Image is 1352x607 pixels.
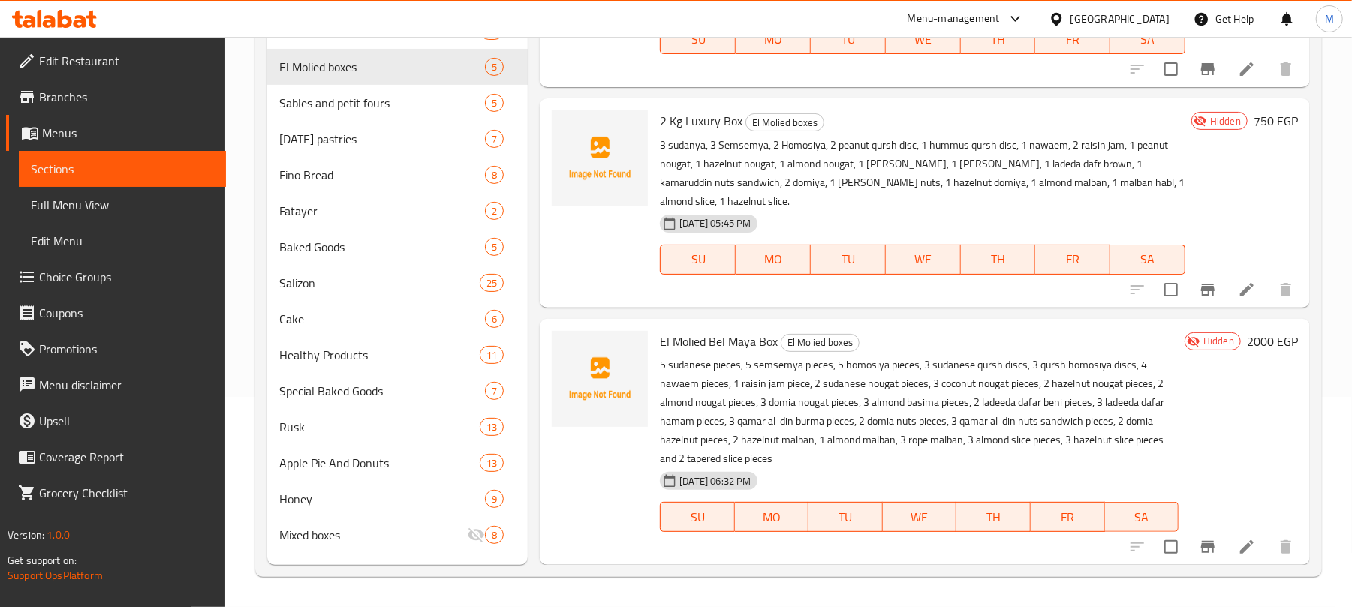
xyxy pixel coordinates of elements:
a: Menu disclaimer [6,367,226,403]
button: SA [1105,502,1179,532]
div: items [480,274,504,292]
span: 8 [486,528,503,542]
span: Menu disclaimer [39,376,214,394]
span: SU [667,506,728,528]
div: Cake [279,310,485,328]
a: Branches [6,79,226,115]
button: SA [1110,245,1185,275]
span: Mixed boxes [279,526,467,544]
span: 5 [486,240,503,254]
span: Select to update [1155,53,1187,85]
nav: Menu sections [267,7,528,559]
div: items [485,58,504,76]
button: SU [660,245,736,275]
span: [DATE] 06:32 PM [673,474,757,488]
div: items [485,526,504,544]
div: Apple Pie And Donuts [279,454,480,472]
span: 1.0.0 [47,525,70,545]
span: Grocery Checklist [39,484,214,502]
span: El Molied boxes [781,334,859,351]
span: SU [667,29,730,50]
button: SU [660,24,736,54]
div: [DATE] pastries7 [267,121,528,157]
div: Healthy Products11 [267,337,528,373]
span: Salizon [279,274,480,292]
button: TH [961,245,1036,275]
div: Rusk [279,418,480,436]
a: Edit menu item [1238,281,1256,299]
span: FR [1037,506,1099,528]
button: MO [736,24,811,54]
span: MO [741,506,803,528]
div: Sables and petit fours5 [267,85,528,121]
div: Salizon25 [267,265,528,301]
a: Support.OpsPlatform [8,566,103,585]
span: 2 Kg Luxury Box [660,110,742,132]
button: MO [735,502,809,532]
span: SA [1116,29,1179,50]
div: Special Baked Goods [279,382,485,400]
a: Full Menu View [19,187,226,223]
span: MO [742,248,805,270]
div: Menu-management [908,10,1000,28]
button: TU [808,502,883,532]
a: Coupons [6,295,226,331]
a: Edit Menu [19,223,226,259]
div: Baked Goods5 [267,229,528,265]
button: WE [886,245,961,275]
div: El Molied boxes [279,58,485,76]
span: FR [1041,248,1104,270]
p: 3 sudanya, 3 Semsemya, 2 Homosiya, 2 peanut qursh disc, 1 hummus qursh disc, 1 nawaem, 2 raisin j... [660,136,1185,211]
span: Fino Bread [279,166,485,184]
span: Menus [42,124,214,142]
div: Ramadan pastries [279,130,485,148]
span: Sables and petit fours [279,94,485,112]
button: Branch-specific-item [1190,272,1226,308]
span: Edit Menu [31,232,214,250]
div: Fatayer [279,202,485,220]
a: Edit menu item [1238,538,1256,556]
div: items [485,130,504,148]
span: Coverage Report [39,448,214,466]
img: El Molied Bel Maya Box [552,331,648,427]
div: El Molied boxes [745,113,824,131]
a: Upsell [6,403,226,439]
span: TH [962,506,1025,528]
div: El Molied boxes5 [267,49,528,85]
span: SU [667,248,730,270]
span: Coupons [39,304,214,322]
div: items [485,382,504,400]
span: TH [967,248,1030,270]
button: WE [883,502,957,532]
div: Rusk13 [267,409,528,445]
span: Get support on: [8,551,77,570]
div: Honey9 [267,481,528,517]
button: FR [1035,24,1110,54]
span: Hidden [1197,334,1240,348]
span: 13 [480,420,503,434]
span: Select to update [1155,274,1187,305]
div: El Molied boxes [781,334,860,352]
span: TU [815,506,877,528]
button: delete [1268,272,1304,308]
a: Sections [19,151,226,187]
button: SA [1110,24,1185,54]
button: Branch-specific-item [1190,529,1226,565]
button: SU [660,502,734,532]
div: Cake6 [267,301,528,337]
span: 2 [486,204,503,218]
a: Menus [6,115,226,151]
span: Choice Groups [39,268,214,286]
div: Special Baked Goods7 [267,373,528,409]
span: 25 [480,276,503,290]
div: Honey [279,490,485,508]
div: items [485,202,504,220]
div: Fatayer2 [267,193,528,229]
span: SA [1111,506,1173,528]
span: 9 [486,492,503,506]
span: Branches [39,88,214,106]
button: TH [956,502,1031,532]
span: MO [742,29,805,50]
div: items [485,310,504,328]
